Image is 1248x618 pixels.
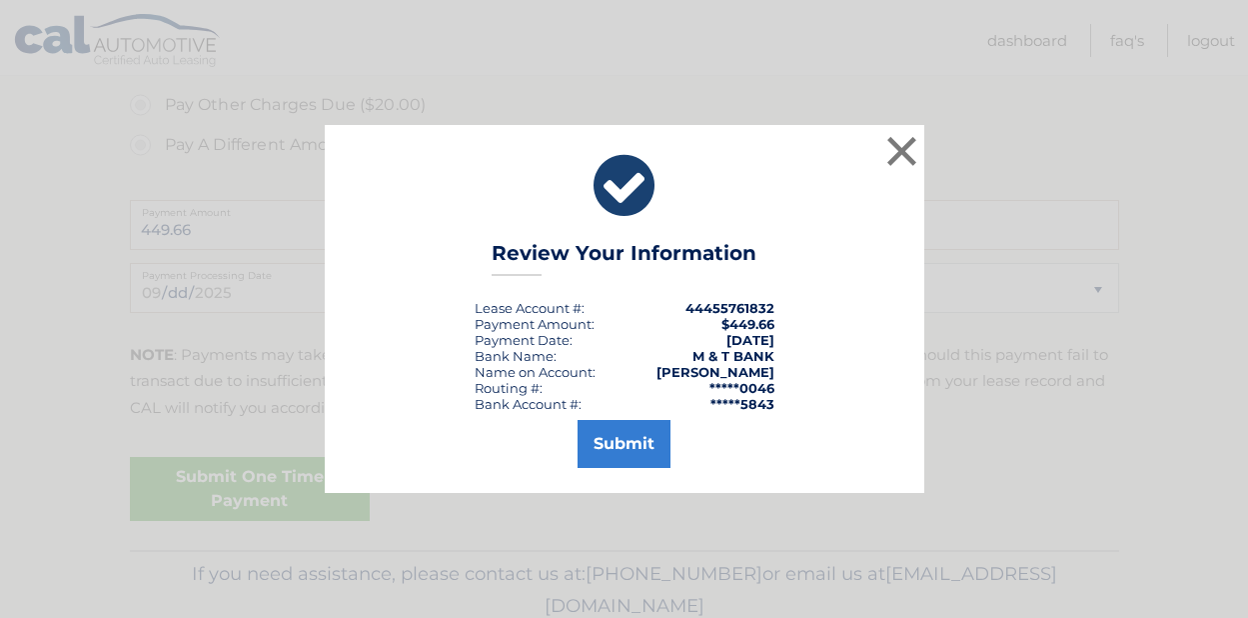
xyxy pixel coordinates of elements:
[726,332,774,348] span: [DATE]
[475,332,570,348] span: Payment Date
[578,420,670,468] button: Submit
[692,348,774,364] strong: M & T BANK
[492,241,756,276] h3: Review Your Information
[475,300,585,316] div: Lease Account #:
[475,396,582,412] div: Bank Account #:
[475,332,573,348] div: :
[475,316,595,332] div: Payment Amount:
[475,364,596,380] div: Name on Account:
[721,316,774,332] span: $449.66
[475,380,543,396] div: Routing #:
[475,348,557,364] div: Bank Name:
[882,131,922,171] button: ×
[656,364,774,380] strong: [PERSON_NAME]
[685,300,774,316] strong: 44455761832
